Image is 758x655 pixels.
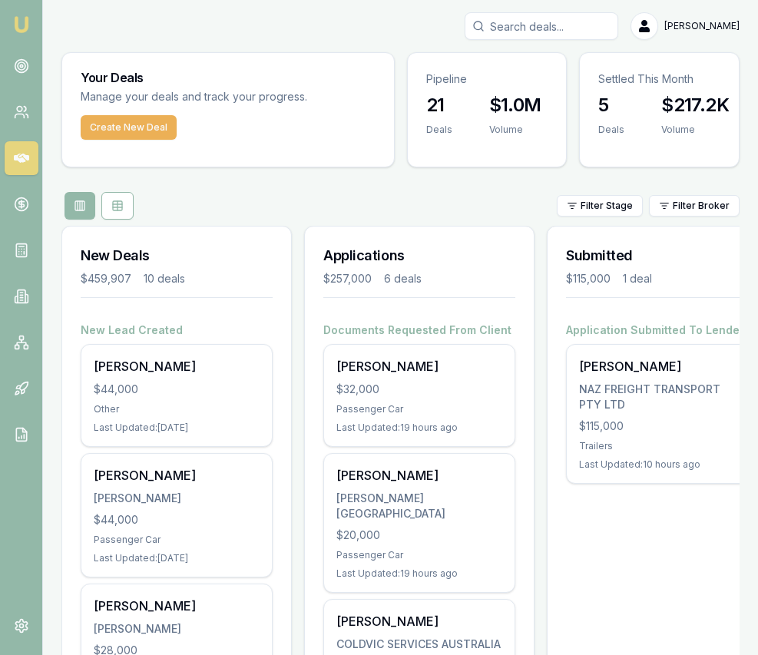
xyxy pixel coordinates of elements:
[579,382,745,412] div: NAZ FREIGHT TRANSPORT PTY LTD
[81,71,376,84] h3: Your Deals
[336,567,502,580] div: Last Updated: 19 hours ago
[336,403,502,415] div: Passenger Car
[336,466,502,485] div: [PERSON_NAME]
[489,93,541,117] h3: $1.0M
[581,200,633,212] span: Filter Stage
[426,71,548,87] p: Pipeline
[81,245,273,266] h3: New Deals
[81,115,177,140] button: Create New Deal
[336,549,502,561] div: Passenger Car
[623,271,652,286] div: 1 deal
[81,323,273,338] h4: New Lead Created
[661,124,729,136] div: Volume
[566,245,758,266] h3: Submitted
[557,195,643,217] button: Filter Stage
[598,71,720,87] p: Settled This Month
[336,357,502,375] div: [PERSON_NAME]
[336,528,502,543] div: $20,000
[566,323,758,338] h4: Application Submitted To Lender
[426,93,452,117] h3: 21
[336,382,502,397] div: $32,000
[94,597,260,615] div: [PERSON_NAME]
[323,323,515,338] h4: Documents Requested From Client
[94,357,260,375] div: [PERSON_NAME]
[664,20,740,32] span: [PERSON_NAME]
[579,440,745,452] div: Trailers
[566,271,611,286] div: $115,000
[94,534,260,546] div: Passenger Car
[579,458,745,471] div: Last Updated: 10 hours ago
[336,422,502,434] div: Last Updated: 19 hours ago
[323,245,515,266] h3: Applications
[465,12,618,40] input: Search deals
[94,403,260,415] div: Other
[579,357,745,375] div: [PERSON_NAME]
[489,124,541,136] div: Volume
[94,552,260,564] div: Last Updated: [DATE]
[94,491,260,506] div: [PERSON_NAME]
[649,195,740,217] button: Filter Broker
[81,88,376,106] p: Manage your deals and track your progress.
[384,271,422,286] div: 6 deals
[94,382,260,397] div: $44,000
[144,271,185,286] div: 10 deals
[598,124,624,136] div: Deals
[323,271,372,286] div: $257,000
[336,491,502,521] div: [PERSON_NAME][GEOGRAPHIC_DATA]
[94,466,260,485] div: [PERSON_NAME]
[94,512,260,528] div: $44,000
[673,200,730,212] span: Filter Broker
[94,621,260,637] div: [PERSON_NAME]
[661,93,729,117] h3: $217.2K
[336,612,502,630] div: [PERSON_NAME]
[81,271,131,286] div: $459,907
[598,93,624,117] h3: 5
[579,418,745,434] div: $115,000
[12,15,31,34] img: emu-icon-u.png
[426,124,452,136] div: Deals
[94,422,260,434] div: Last Updated: [DATE]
